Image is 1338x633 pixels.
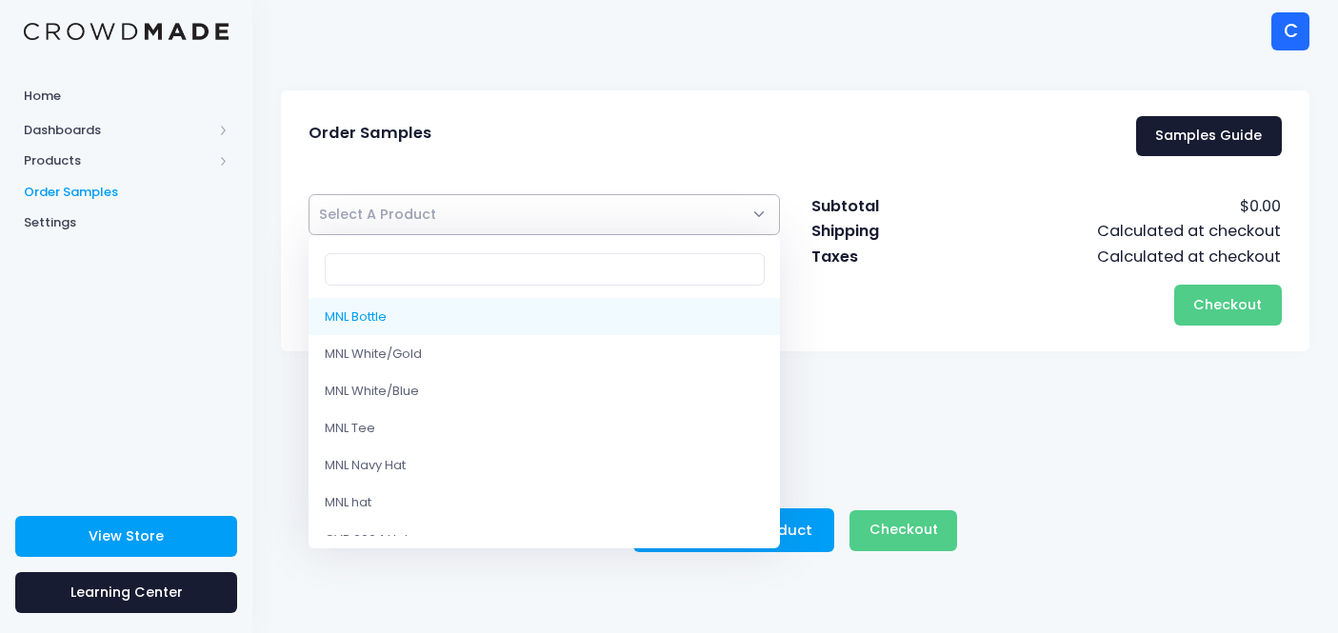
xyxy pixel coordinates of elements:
[325,253,765,286] input: Search
[319,205,436,224] span: Select A Product
[309,521,780,558] li: CVR 2024 Hat
[70,583,183,602] span: Learning Center
[24,183,229,202] span: Order Samples
[1136,116,1282,157] a: Samples Guide
[939,219,1282,244] td: Calculated at checkout
[309,124,431,143] span: Order Samples
[309,409,780,446] li: MNL Tee
[309,335,780,372] li: MNL White/Gold
[24,213,229,232] span: Settings
[869,520,938,539] span: Checkout
[15,516,237,557] a: View Store
[309,194,780,235] span: Select A Product
[309,372,780,409] li: MNL White/Blue
[810,194,939,219] td: Subtotal
[24,87,229,106] span: Home
[309,446,780,484] li: MNL Navy Hat
[319,205,436,225] span: Select A Product
[24,151,212,170] span: Products
[810,219,939,244] td: Shipping
[1174,285,1282,326] button: Checkout
[89,526,164,545] span: View Store
[810,245,939,269] td: Taxes
[15,572,237,613] a: Learning Center
[939,194,1282,219] td: $0.00
[24,23,229,41] img: Logo
[1193,295,1262,314] span: Checkout
[24,121,212,140] span: Dashboards
[939,245,1282,269] td: Calculated at checkout
[309,298,780,335] li: MNL Bottle
[849,510,957,551] button: Checkout
[309,484,780,521] li: MNL hat
[1271,12,1309,50] div: C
